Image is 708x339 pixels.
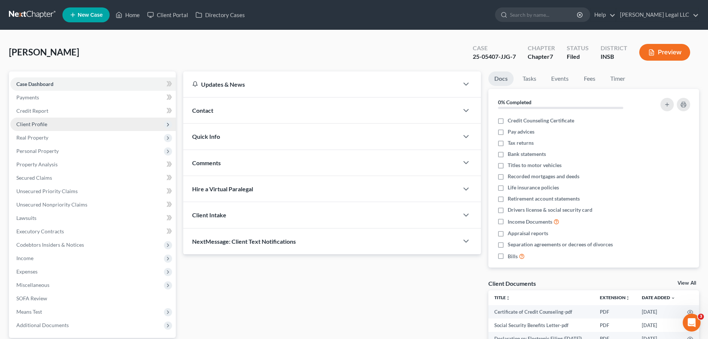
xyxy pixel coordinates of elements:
a: Tasks [517,71,542,86]
span: Codebtors Insiders & Notices [16,242,84,248]
div: Chapter [528,52,555,61]
td: Certificate of Credit Counseling-pdf [488,305,594,319]
span: Lawsuits [16,215,36,221]
a: View All [678,281,696,286]
span: [PERSON_NAME] [9,47,79,57]
a: Docs [488,71,514,86]
a: Unsecured Nonpriority Claims [10,198,176,211]
a: Date Added expand_more [642,295,675,300]
iframe: Intercom live chat [683,314,701,332]
span: Executory Contracts [16,228,64,234]
span: Credit Counseling Certificate [508,117,574,124]
strong: 0% Completed [498,99,531,105]
span: Bank statements [508,150,546,158]
a: Credit Report [10,104,176,118]
span: Case Dashboard [16,81,54,87]
a: Extensionunfold_more [600,295,630,300]
span: Contact [192,107,213,114]
span: 7 [550,53,553,60]
i: expand_more [671,296,675,300]
i: unfold_more [625,296,630,300]
div: Filed [567,52,589,61]
a: SOFA Review [10,292,176,305]
a: Executory Contracts [10,225,176,238]
span: 3 [698,314,704,320]
span: Hire a Virtual Paralegal [192,185,253,192]
span: SOFA Review [16,295,47,301]
a: Directory Cases [192,8,249,22]
span: Comments [192,159,221,166]
a: Secured Claims [10,171,176,185]
span: Unsecured Priority Claims [16,188,78,194]
span: Property Analysis [16,161,58,167]
span: Pay advices [508,128,534,135]
a: Help [591,8,615,22]
div: 25-05407-JJG-7 [473,52,516,61]
input: Search by name... [510,8,578,22]
div: Chapter [528,44,555,52]
span: Drivers license & social security card [508,206,592,214]
div: Status [567,44,589,52]
a: Lawsuits [10,211,176,225]
span: Real Property [16,134,48,141]
span: Titles to motor vehicles [508,161,562,169]
span: Quick Info [192,133,220,140]
span: Means Test [16,308,42,315]
a: Titleunfold_more [494,295,510,300]
a: Events [545,71,575,86]
div: District [601,44,627,52]
td: [DATE] [636,305,681,319]
span: NextMessage: Client Text Notifications [192,238,296,245]
div: INSB [601,52,627,61]
span: Recorded mortgages and deeds [508,173,579,180]
span: Income [16,255,33,261]
a: Property Analysis [10,158,176,171]
a: Unsecured Priority Claims [10,185,176,198]
span: Client Intake [192,211,226,218]
a: Payments [10,91,176,104]
span: Bills [508,253,518,260]
span: Retirement account statements [508,195,580,202]
i: unfold_more [506,296,510,300]
div: Updates & News [192,80,450,88]
div: Case [473,44,516,52]
a: Client Portal [143,8,192,22]
a: Case Dashboard [10,77,176,91]
span: Miscellaneous [16,282,49,288]
span: Payments [16,94,39,100]
span: Separation agreements or decrees of divorces [508,241,613,248]
a: Timer [604,71,631,86]
span: Life insurance policies [508,184,559,191]
span: Appraisal reports [508,230,548,237]
span: New Case [78,12,103,18]
td: PDF [594,305,636,319]
a: Fees [578,71,601,86]
span: Expenses [16,268,38,275]
span: Client Profile [16,121,47,127]
button: Preview [639,44,690,61]
span: Unsecured Nonpriority Claims [16,201,87,208]
span: Income Documents [508,218,552,226]
span: Tax returns [508,139,534,147]
td: PDF [594,319,636,332]
span: Personal Property [16,148,59,154]
td: [DATE] [636,319,681,332]
span: Credit Report [16,108,48,114]
a: Home [112,8,143,22]
a: [PERSON_NAME] Legal LLC [616,8,699,22]
span: Additional Documents [16,322,69,328]
div: Client Documents [488,279,536,287]
td: Social Security Benefits Letter-pdf [488,319,594,332]
span: Secured Claims [16,175,52,181]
